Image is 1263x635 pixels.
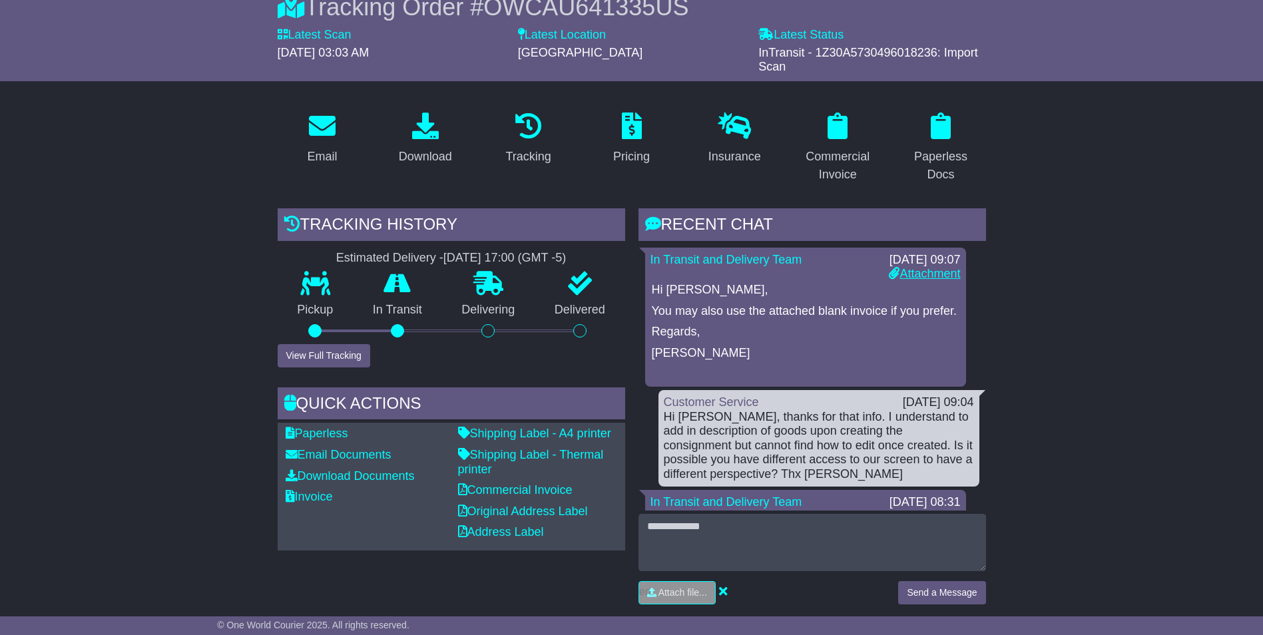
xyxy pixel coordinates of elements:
[298,108,346,170] a: Email
[278,344,370,367] button: View Full Tracking
[278,28,352,43] label: Latest Scan
[307,148,337,166] div: Email
[650,253,802,266] a: In Transit and Delivery Team
[889,495,961,510] div: [DATE] 08:31
[458,505,588,518] a: Original Address Label
[518,28,606,43] label: Latest Location
[652,325,959,339] p: Regards,
[278,208,625,244] div: Tracking history
[652,346,959,361] p: [PERSON_NAME]
[286,448,391,461] a: Email Documents
[286,427,348,440] a: Paperless
[353,303,442,317] p: In Transit
[505,148,551,166] div: Tracking
[758,46,978,74] span: InTransit - 1Z30A5730496018236: Import Scan
[458,483,573,497] a: Commercial Invoice
[652,304,959,319] p: You may also use the attached blank invoice if you prefer.
[708,148,761,166] div: Insurance
[638,208,986,244] div: RECENT CHAT
[443,251,566,266] div: [DATE] 17:00 (GMT -5)
[793,108,883,188] a: Commercial Invoice
[390,108,461,170] a: Download
[278,303,354,317] p: Pickup
[889,253,960,268] div: [DATE] 09:07
[903,395,974,410] div: [DATE] 09:04
[535,303,625,317] p: Delivered
[399,148,452,166] div: Download
[905,148,977,184] div: Paperless Docs
[278,46,370,59] span: [DATE] 03:03 AM
[758,28,844,43] label: Latest Status
[898,581,985,604] button: Send a Message
[605,108,658,170] a: Pricing
[664,395,759,409] a: Customer Service
[889,267,960,280] a: Attachment
[518,46,642,59] span: [GEOGRAPHIC_DATA]
[458,427,611,440] a: Shipping Label - A4 printer
[896,108,986,188] a: Paperless Docs
[652,283,959,298] p: Hi [PERSON_NAME],
[278,251,625,266] div: Estimated Delivery -
[278,387,625,423] div: Quick Actions
[458,448,604,476] a: Shipping Label - Thermal printer
[700,108,770,170] a: Insurance
[802,148,874,184] div: Commercial Invoice
[286,469,415,483] a: Download Documents
[217,620,409,630] span: © One World Courier 2025. All rights reserved.
[497,108,559,170] a: Tracking
[458,525,544,538] a: Address Label
[286,490,333,503] a: Invoice
[613,148,650,166] div: Pricing
[664,410,974,482] div: Hi [PERSON_NAME], thanks for that info. I understand to add in description of goods upon creating...
[650,495,802,509] a: In Transit and Delivery Team
[442,303,535,317] p: Delivering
